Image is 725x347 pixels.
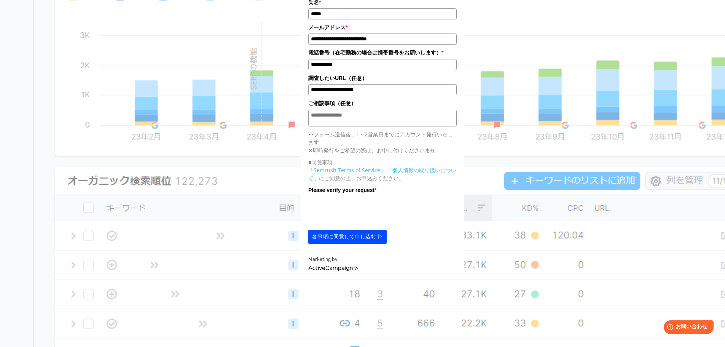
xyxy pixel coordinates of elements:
[308,48,457,57] label: 電話番号（在宅勤務の場合は携帯番号をお願いします）
[308,166,457,182] p: にご同意の上、お申込みください。
[308,166,386,174] a: 「Semrush Terms of Service」
[308,256,457,264] div: Marketing by
[308,99,457,107] label: ご相談事項（任意）
[308,23,457,32] label: メールアドレス
[308,230,387,244] button: 各事項に同意して申し込む ▷
[657,317,717,339] iframe: Help widget launcher
[308,166,456,182] a: 「個人情報の取り扱いについて」
[308,186,457,194] label: Please verify your request
[308,158,457,166] p: ■同意事項
[308,130,457,154] p: ※フォーム送信後、1～2営業日までにアカウント発行いたします ※即時発行をご希望の際は、お申し付けくださいませ
[308,196,424,226] iframe: reCAPTCHA
[308,74,457,82] label: 調査したいURL（任意）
